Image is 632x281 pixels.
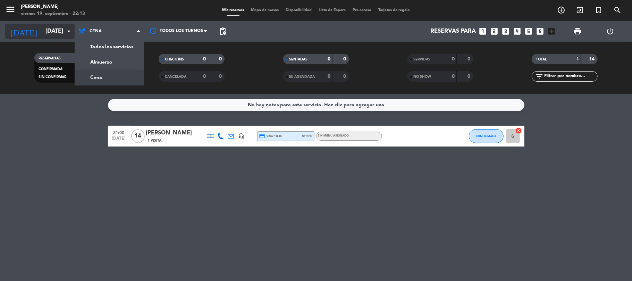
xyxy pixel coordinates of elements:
button: menu [5,4,16,17]
strong: 0 [328,74,330,79]
a: Cena [75,70,144,85]
span: Mis reservas [219,8,247,12]
strong: 0 [467,57,472,61]
span: SIN CONFIRMAR [39,75,66,79]
span: Disponibilidad [282,8,315,12]
i: credit_card [259,133,266,139]
span: Reservas para [431,28,476,35]
button: CONFIRMADA [469,129,504,143]
strong: 14 [589,57,596,61]
i: looks_4 [513,27,522,36]
i: headset_mic [238,133,245,139]
span: 1 Visita [148,138,162,143]
strong: 0 [219,74,223,79]
div: No hay notas para este servicio. Haz clic para agregar una [248,101,384,109]
strong: 0 [219,57,223,61]
i: search [613,6,622,14]
div: [PERSON_NAME] [21,3,85,10]
span: SERVIDAS [414,58,431,61]
i: arrow_drop_down [65,27,73,35]
strong: 1 [576,57,579,61]
i: add_circle_outline [557,6,565,14]
input: Filtrar por nombre... [543,73,597,80]
span: 14 [131,129,145,143]
span: CONFIRMADA [476,134,496,138]
strong: 0 [203,74,206,79]
strong: 0 [328,57,330,61]
span: RE AGENDADA [289,75,315,78]
span: print [573,27,582,35]
span: pending_actions [219,27,227,35]
i: turned_in_not [595,6,603,14]
span: Sin menú asignado [318,134,349,137]
span: Cena [90,29,102,34]
strong: 0 [343,74,347,79]
span: visa * 1646 [259,133,282,139]
i: power_settings_new [606,27,615,35]
strong: 0 [452,57,455,61]
div: LOG OUT [594,21,627,42]
i: looks_5 [524,27,533,36]
span: Pre-acceso [349,8,375,12]
span: CONFIRMADA [39,67,62,71]
span: SENTADAS [289,58,308,61]
i: looks_3 [502,27,511,36]
i: looks_6 [536,27,545,36]
div: viernes 19. septiembre - 22:13 [21,10,85,17]
span: [DATE] [110,136,128,144]
span: RESERVADAS [39,57,61,60]
div: [PERSON_NAME] [146,129,205,138]
a: Todos los servicios [75,39,144,55]
span: 21:00 [110,128,128,136]
i: looks_two [490,27,499,36]
i: menu [5,4,16,15]
i: looks_one [479,27,488,36]
span: Tarjetas de regalo [375,8,413,12]
i: add_box [547,27,556,36]
span: TOTAL [536,58,547,61]
span: stripe [302,134,312,138]
strong: 0 [467,74,472,79]
strong: 0 [452,74,455,79]
i: exit_to_app [576,6,584,14]
span: CANCELADA [165,75,186,78]
span: CHECK INS [165,58,184,61]
strong: 0 [343,57,347,61]
i: cancel [515,127,522,134]
i: filter_list [535,72,543,81]
span: NO SHOW [414,75,431,78]
span: Lista de Espera [315,8,349,12]
span: Mapa de mesas [247,8,282,12]
a: Almuerzo [75,55,144,70]
strong: 0 [203,57,206,61]
i: [DATE] [5,24,42,39]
